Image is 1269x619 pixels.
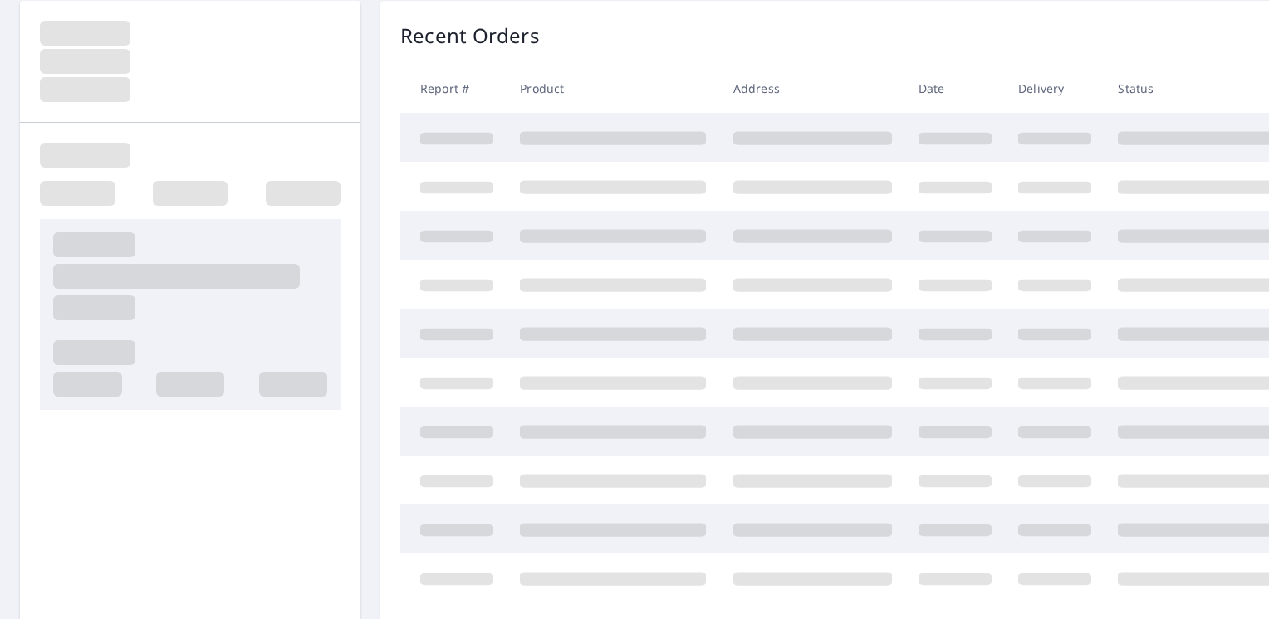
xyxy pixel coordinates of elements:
th: Product [507,64,719,113]
p: Recent Orders [400,21,540,51]
th: Address [720,64,905,113]
th: Date [905,64,1005,113]
th: Report # [400,64,507,113]
th: Delivery [1005,64,1105,113]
